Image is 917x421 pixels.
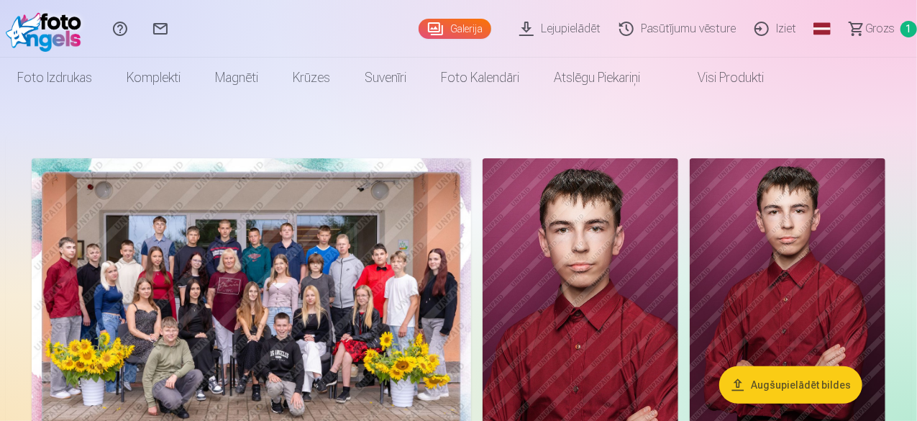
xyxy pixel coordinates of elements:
img: /fa1 [6,6,88,52]
button: Augšupielādēt bildes [719,366,862,404]
a: Galerija [419,19,491,39]
span: 1 [900,21,917,37]
a: Suvenīri [347,58,424,98]
a: Foto kalendāri [424,58,537,98]
a: Magnēti [198,58,275,98]
a: Atslēgu piekariņi [537,58,657,98]
a: Komplekti [109,58,198,98]
span: Grozs [865,20,895,37]
a: Visi produkti [657,58,781,98]
a: Krūzes [275,58,347,98]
